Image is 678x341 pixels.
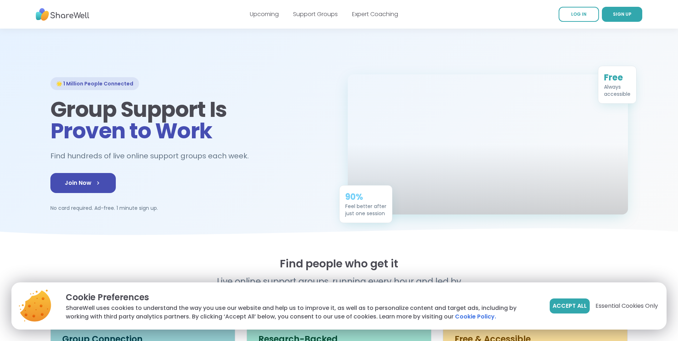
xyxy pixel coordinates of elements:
[595,302,658,310] span: Essential Cookies Only
[553,302,587,310] span: Accept All
[36,5,89,24] img: ShareWell Nav Logo
[455,312,496,321] a: Cookie Policy.
[50,99,331,142] h1: Group Support Is
[604,72,630,83] div: Free
[50,204,331,212] p: No card required. Ad-free. 1 minute sign up.
[50,150,256,162] h2: Find hundreds of live online support groups each week.
[50,257,628,270] h2: Find people who get it
[345,203,386,217] div: Feel better after just one session
[250,10,279,18] a: Upcoming
[571,11,587,17] span: LOG IN
[50,77,139,90] div: 🌟 1 Million People Connected
[604,83,630,98] div: Always accessible
[50,116,212,146] span: Proven to Work
[293,10,338,18] a: Support Groups
[345,191,386,203] div: 90%
[602,7,642,22] a: SIGN UP
[66,304,538,321] p: ShareWell uses cookies to understand the way you use our website and help us to improve it, as we...
[50,173,116,193] a: Join Now
[202,276,476,299] p: Live online support groups, running every hour and led by real people.
[65,179,102,187] span: Join Now
[550,298,590,313] button: Accept All
[66,291,538,304] p: Cookie Preferences
[352,10,398,18] a: Expert Coaching
[613,11,632,17] span: SIGN UP
[559,7,599,22] a: LOG IN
